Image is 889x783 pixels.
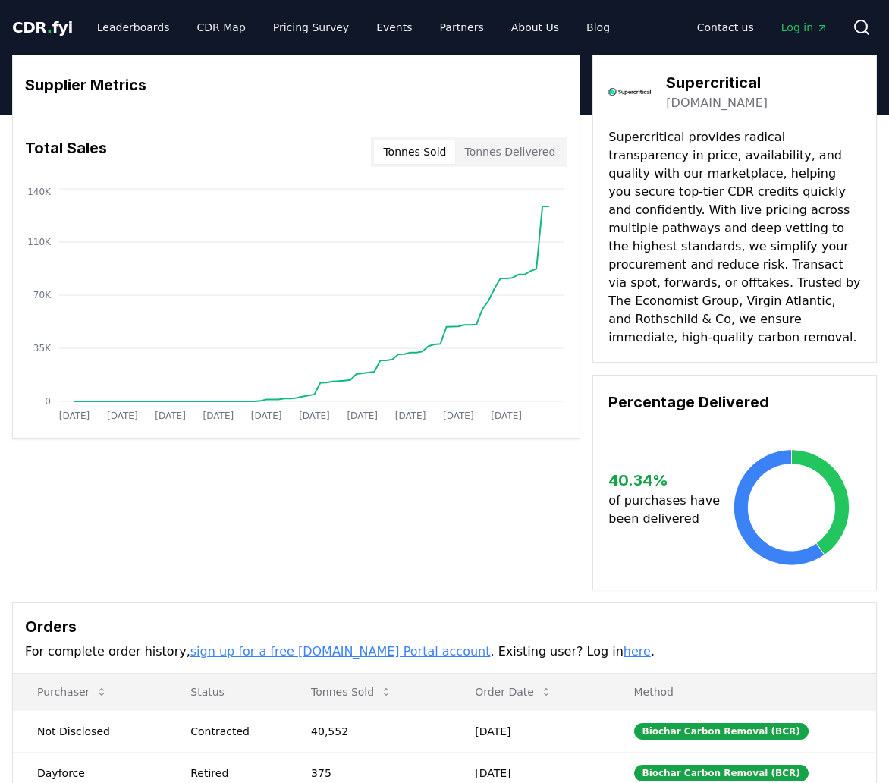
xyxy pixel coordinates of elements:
[12,18,73,36] span: CDR fyi
[666,94,768,112] a: [DOMAIN_NAME]
[261,14,361,41] a: Pricing Survey
[299,410,330,421] tspan: [DATE]
[12,17,73,38] a: CDR.fyi
[685,14,840,41] nav: Main
[608,469,721,492] h3: 40.34 %
[666,71,768,94] h3: Supercritical
[395,410,426,421] tspan: [DATE]
[185,14,258,41] a: CDR Map
[364,14,424,41] a: Events
[190,644,491,659] a: sign up for a free [DOMAIN_NAME] Portal account
[428,14,496,41] a: Partners
[59,410,90,421] tspan: [DATE]
[443,410,474,421] tspan: [DATE]
[25,74,567,96] h3: Supplier Metrics
[27,237,52,247] tspan: 110K
[455,140,564,164] button: Tonnes Delivered
[25,677,120,707] button: Purchaser
[13,710,166,752] td: Not Disclosed
[374,140,455,164] button: Tonnes Sold
[299,677,404,707] button: Tonnes Sold
[155,410,186,421] tspan: [DATE]
[499,14,571,41] a: About Us
[85,14,182,41] a: Leaderboards
[251,410,282,421] tspan: [DATE]
[45,396,51,407] tspan: 0
[781,20,828,35] span: Log in
[47,18,52,36] span: .
[491,410,522,421] tspan: [DATE]
[33,290,52,300] tspan: 70K
[85,14,622,41] nav: Main
[178,684,275,700] p: Status
[190,766,275,781] div: Retired
[451,710,609,752] td: [DATE]
[190,724,275,739] div: Contracted
[574,14,622,41] a: Blog
[27,187,52,197] tspan: 140K
[608,128,861,347] p: Supercritical provides radical transparency in price, availability, and quality with our marketpl...
[634,723,809,740] div: Biochar Carbon Removal (BCR)
[25,137,107,167] h3: Total Sales
[634,765,809,781] div: Biochar Carbon Removal (BCR)
[25,615,864,638] h3: Orders
[685,14,766,41] a: Contact us
[287,710,451,752] td: 40,552
[769,14,840,41] a: Log in
[622,684,865,700] p: Method
[624,644,651,659] a: here
[608,391,861,414] h3: Percentage Delivered
[203,410,234,421] tspan: [DATE]
[107,410,138,421] tspan: [DATE]
[608,492,721,528] p: of purchases have been delivered
[33,343,52,354] tspan: 35K
[463,677,564,707] button: Order Date
[25,643,864,661] p: For complete order history, . Existing user? Log in .
[347,410,378,421] tspan: [DATE]
[608,71,651,113] img: Supercritical-logo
